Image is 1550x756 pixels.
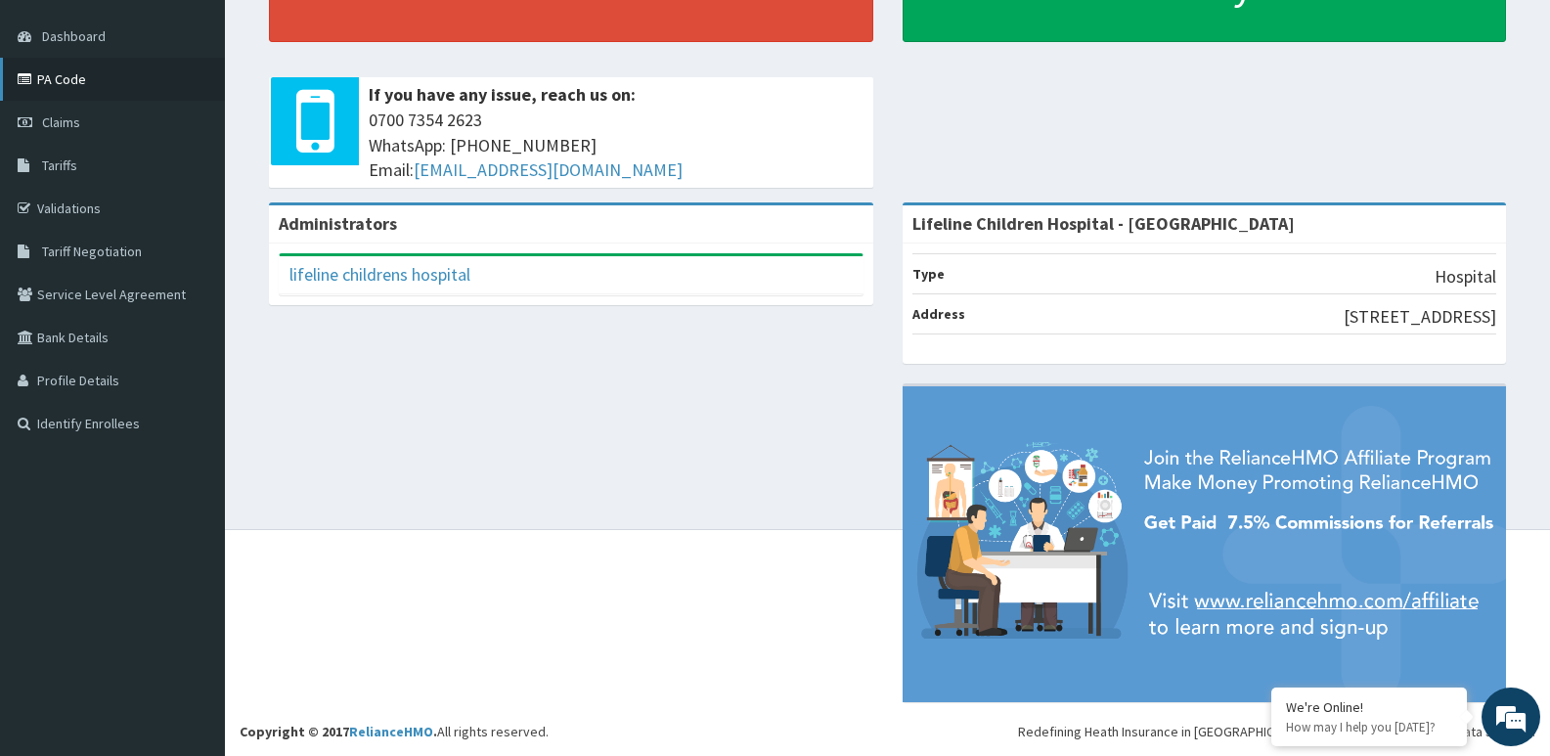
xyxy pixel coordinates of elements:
[225,529,1550,756] footer: All rights reserved.
[240,723,437,740] strong: Copyright © 2017 .
[1018,722,1535,741] div: Redefining Heath Insurance in [GEOGRAPHIC_DATA] using Telemedicine and Data Science!
[279,212,397,235] b: Administrators
[912,265,945,283] b: Type
[414,158,683,181] a: [EMAIL_ADDRESS][DOMAIN_NAME]
[42,27,106,45] span: Dashboard
[1435,264,1496,289] p: Hospital
[912,305,965,323] b: Address
[42,243,142,260] span: Tariff Negotiation
[349,723,433,740] a: RelianceHMO
[1344,304,1496,330] p: [STREET_ADDRESS]
[1286,698,1452,716] div: We're Online!
[369,108,864,183] span: 0700 7354 2623 WhatsApp: [PHONE_NUMBER] Email:
[912,212,1295,235] strong: Lifeline Children Hospital - [GEOGRAPHIC_DATA]
[289,263,470,286] a: lifeline childrens hospital
[42,113,80,131] span: Claims
[1286,719,1452,735] p: How may I help you today?
[42,156,77,174] span: Tariffs
[903,386,1507,702] img: provider-team-banner.png
[369,83,636,106] b: If you have any issue, reach us on:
